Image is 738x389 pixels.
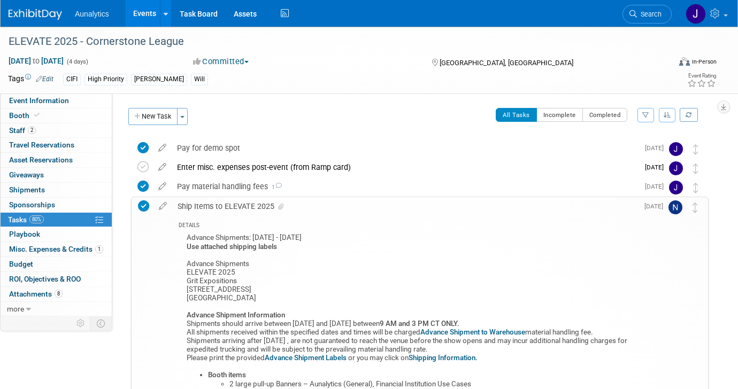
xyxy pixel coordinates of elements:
[1,123,112,138] a: Staff2
[8,56,64,66] span: [DATE] [DATE]
[9,170,44,179] span: Giveaways
[172,177,639,196] div: Pay material handling fees
[1,94,112,108] a: Event Information
[187,243,277,251] b: Use attached shipping labels
[7,305,24,313] span: more
[1,287,112,301] a: Attachments8
[669,161,683,175] img: Julie Grisanti-Cieslak
[680,108,698,122] a: Refresh
[28,126,36,134] span: 2
[679,57,690,66] img: Format-Inperson.png
[645,183,669,190] span: [DATE]
[8,73,53,85] td: Tags
[9,96,69,105] span: Event Information
[669,142,683,156] img: Julie Grisanti-Cieslak
[420,328,525,336] a: Advance Shipment to Warehouse
[1,108,112,123] a: Booth
[582,108,628,122] button: Completed
[9,126,36,135] span: Staff
[172,139,639,157] div: Pay for demo spot
[5,32,656,51] div: ELEVATE 2025 - Cornerstone League
[8,215,44,224] span: Tasks
[191,74,208,85] div: Will
[1,198,112,212] a: Sponsorships
[29,215,44,223] span: 80%
[9,141,74,149] span: Travel Reservations
[380,320,459,328] b: 9 AM and 3 PM CT ONLY.
[31,57,41,65] span: to
[9,155,73,164] span: Asset Reservations
[9,290,63,298] span: Attachments
[55,290,63,298] span: 8
[645,164,669,171] span: [DATE]
[1,213,112,227] a: Tasks80%
[693,183,698,193] i: Move task
[131,74,187,85] div: [PERSON_NAME]
[179,222,638,231] div: DETAILS
[90,316,112,330] td: Toggle Event Tabs
[1,302,112,316] a: more
[9,185,45,194] span: Shipments
[693,203,698,213] i: Move task
[153,162,172,172] a: edit
[34,112,40,118] i: Booth reservation complete
[9,230,40,238] span: Playbook
[536,108,583,122] button: Incomplete
[172,158,639,176] div: Enter misc. expenses post-event (from Ramp card)
[128,108,178,125] button: New Task
[36,75,53,83] a: Edit
[95,245,103,253] span: 1
[189,56,253,67] button: Committed
[9,275,81,283] span: ROI, Objectives & ROO
[612,56,717,72] div: Event Format
[9,260,33,268] span: Budget
[63,74,81,85] div: CIFI
[637,10,662,18] span: Search
[229,380,638,388] li: 2 large pull-up Banners – Aunalytics (General), Financial Institution Use Cases
[265,354,347,362] b: Advance Shipment Labels
[693,164,698,174] i: Move task
[691,58,717,66] div: In-Person
[1,168,112,182] a: Giveaways
[686,4,706,24] img: Julie Grisanti-Cieslak
[75,10,109,18] span: Aunalytics
[645,144,669,152] span: [DATE]
[687,73,716,79] div: Event Rating
[1,227,112,242] a: Playbook
[1,272,112,286] a: ROI, Objectives & ROO
[1,138,112,152] a: Travel Reservations
[72,316,90,330] td: Personalize Event Tab Strip
[9,9,62,20] img: ExhibitDay
[1,153,112,167] a: Asset Reservations
[644,203,668,210] span: [DATE]
[153,182,172,191] a: edit
[153,201,172,211] a: edit
[208,371,246,379] b: Booth items
[496,108,537,122] button: All Tasks
[265,354,348,362] a: Advance Shipment Labels
[172,197,638,215] div: Ship Items to ELEVATE 2025
[440,59,573,67] span: [GEOGRAPHIC_DATA], [GEOGRAPHIC_DATA]
[84,74,127,85] div: High Priority
[9,200,55,209] span: Sponsorships
[187,311,285,319] b: Advance Shipment Information
[1,183,112,197] a: Shipments
[66,58,88,65] span: (4 days)
[1,242,112,256] a: Misc. Expenses & Credits1
[622,5,672,24] a: Search
[1,257,112,271] a: Budget
[669,181,683,194] img: Julie Grisanti-Cieslak
[668,200,682,214] img: Nick Vila
[693,144,698,154] i: Move task
[409,354,478,362] a: Shipping Information.
[9,245,103,253] span: Misc. Expenses & Credits
[268,184,282,191] span: 1
[9,111,42,120] span: Booth
[153,143,172,153] a: edit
